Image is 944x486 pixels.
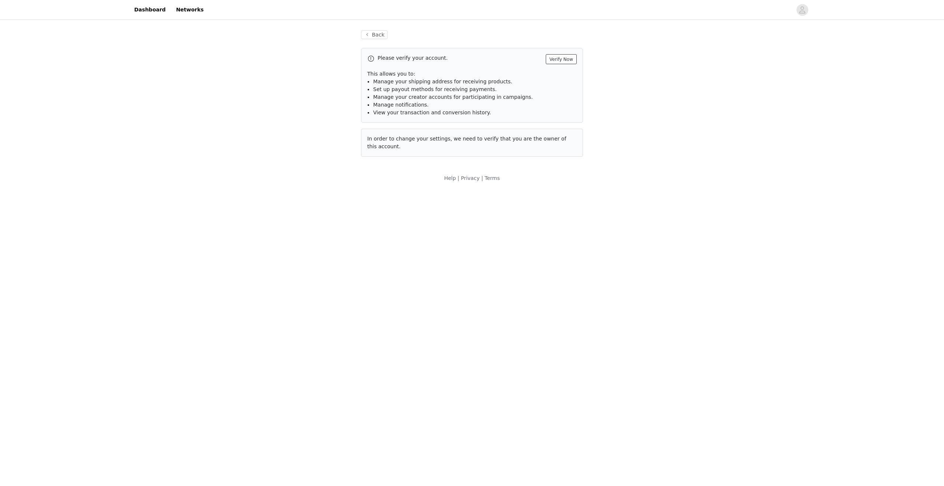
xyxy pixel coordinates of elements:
[361,30,388,39] button: Back
[378,54,543,62] p: Please verify your account.
[367,136,566,149] span: In order to change your settings, we need to verify that you are the owner of this account.
[481,175,483,181] span: |
[367,70,577,78] p: This allows you to:
[171,1,208,18] a: Networks
[485,175,500,181] a: Terms
[373,94,533,100] span: Manage your creator accounts for participating in campaigns.
[444,175,456,181] a: Help
[461,175,480,181] a: Privacy
[799,4,806,16] div: avatar
[373,79,512,84] span: Manage your shipping address for receiving products.
[130,1,170,18] a: Dashboard
[373,110,491,115] span: View your transaction and conversion history.
[546,54,577,64] button: Verify Now
[373,102,429,108] span: Manage notifications.
[458,175,459,181] span: |
[373,86,497,92] span: Set up payout methods for receiving payments.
